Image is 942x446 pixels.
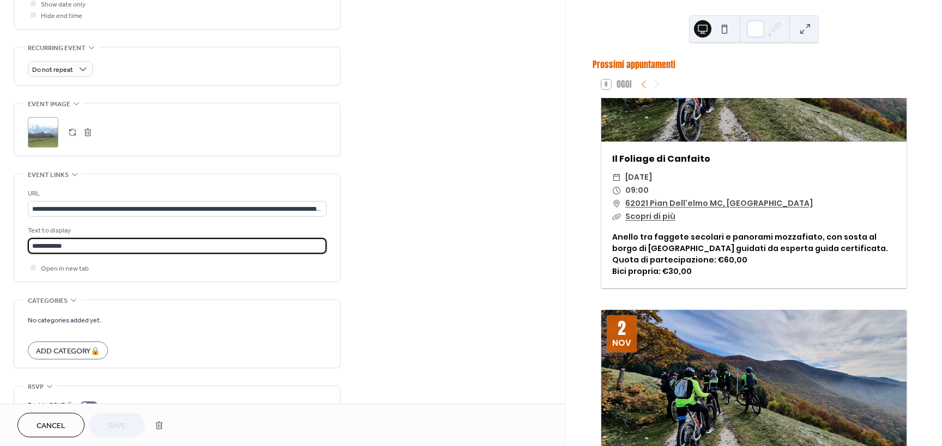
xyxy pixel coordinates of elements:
span: Hide end time [41,10,82,22]
span: Event links [28,169,69,181]
a: Il Foliage di Canfaito [612,152,710,165]
span: Do not repeat [32,64,73,76]
div: nov [612,339,631,347]
div: Anello tra faggete secolari e panorami mozzafiato, con sosta al borgo di [GEOGRAPHIC_DATA] guidat... [601,231,907,277]
div: Prossimi appuntamenti [593,58,915,71]
a: Scopri di più [625,211,675,222]
div: ​ [612,197,621,210]
a: 62021 Pian Dell'elmo MC, [GEOGRAPHIC_DATA] [625,197,813,210]
span: Categories [28,295,68,307]
span: RSVP [28,381,44,393]
div: URL [28,188,324,199]
span: Recurring event [28,42,86,54]
div: ​ [612,184,621,197]
span: Cancel [37,420,65,432]
span: 09:00 [625,184,649,197]
div: ; [28,117,58,148]
span: Open in new tab [41,263,89,274]
button: Cancel [17,413,84,437]
div: ​ [612,171,621,184]
span: No categories added yet. [28,315,101,326]
div: ​ [612,210,621,223]
span: [DATE] [625,171,652,184]
div: 2 [618,320,626,337]
span: Event image [28,99,70,110]
div: Text to display [28,225,324,236]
